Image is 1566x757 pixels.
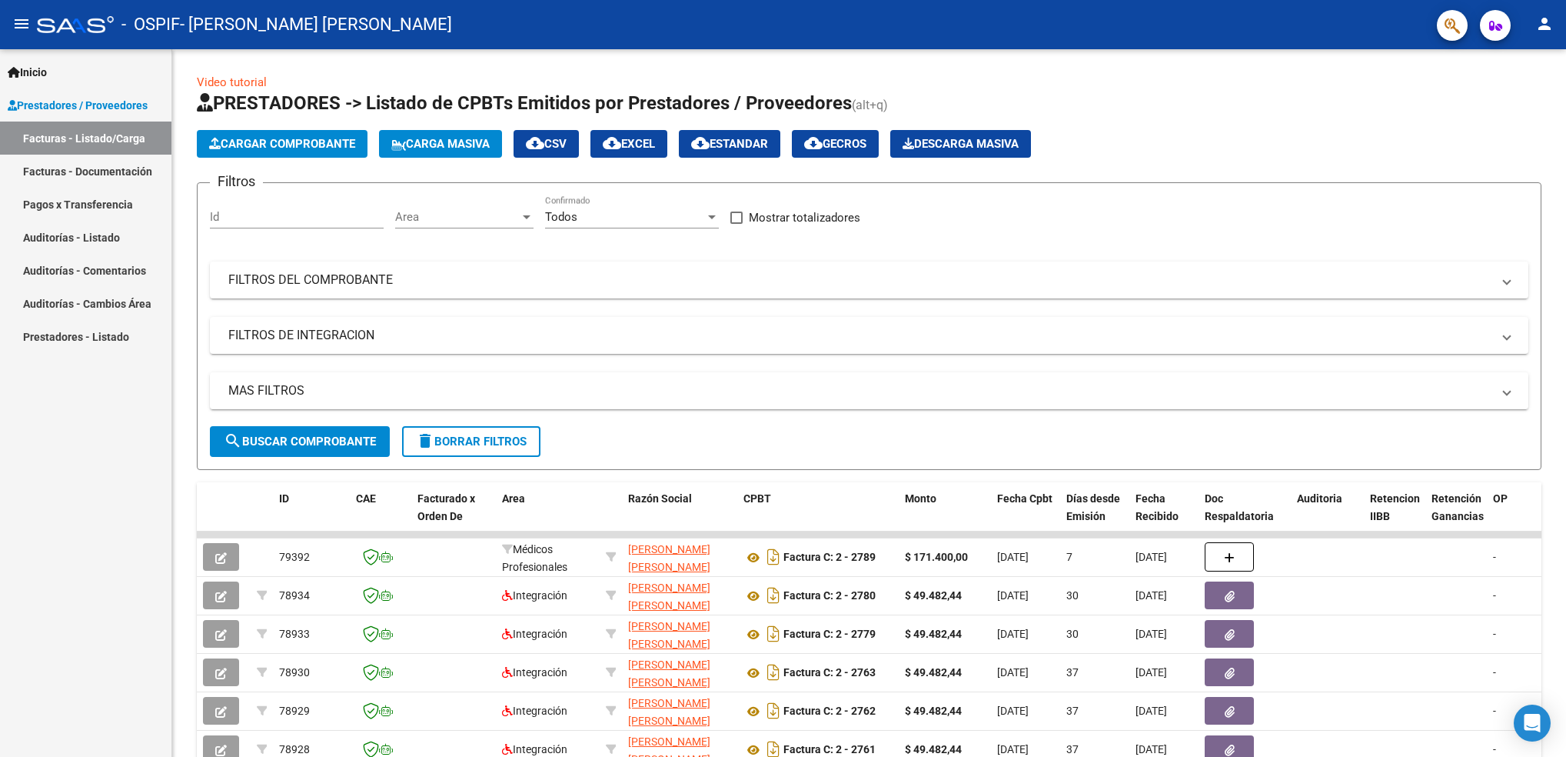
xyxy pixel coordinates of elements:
[997,628,1029,640] span: [DATE]
[628,697,710,727] span: [PERSON_NAME] [PERSON_NAME]
[890,130,1031,158] app-download-masive: Descarga masiva de comprobantes (adjuntos)
[350,482,411,550] datatable-header-cell: CAE
[792,130,879,158] button: Gecros
[905,705,962,717] strong: $ 49.482,44
[622,482,737,550] datatable-header-cell: Razón Social
[279,492,289,505] span: ID
[763,699,783,723] i: Descargar documento
[1199,482,1291,550] datatable-header-cell: Doc Respaldatoria
[991,482,1060,550] datatable-header-cell: Fecha Cpbt
[279,666,310,679] span: 78930
[628,618,731,650] div: 27314681016
[502,628,567,640] span: Integración
[997,666,1029,679] span: [DATE]
[1066,628,1079,640] span: 30
[395,210,520,224] span: Area
[997,743,1029,755] span: [DATE]
[209,137,355,151] span: Cargar Comprobante
[210,372,1528,409] mat-expansion-panel-header: MAS FILTROS
[402,426,540,457] button: Borrar Filtros
[783,590,876,602] strong: Factura C: 2 - 2780
[903,137,1019,151] span: Descarga Masiva
[1135,492,1179,522] span: Fecha Recibido
[417,492,475,522] span: Facturado x Orden De
[224,432,242,450] mat-icon: search
[804,134,823,152] mat-icon: cloud_download
[763,545,783,569] i: Descargar documento
[180,8,452,42] span: - [PERSON_NAME] [PERSON_NAME]
[1066,705,1079,717] span: 37
[1425,482,1487,550] datatable-header-cell: Retención Ganancias
[905,628,962,640] strong: $ 49.482,44
[905,743,962,755] strong: $ 49.482,44
[783,667,876,679] strong: Factura C: 2 - 2763
[502,743,567,755] span: Integración
[628,579,731,612] div: 27314681016
[997,492,1052,505] span: Fecha Cpbt
[783,552,876,564] strong: Factura C: 2 - 2789
[628,541,731,573] div: 27314681016
[905,551,968,563] strong: $ 171.400,00
[905,589,962,602] strong: $ 49.482,44
[603,137,655,151] span: EXCEL
[545,210,577,224] span: Todos
[1535,15,1554,33] mat-icon: person
[1135,589,1167,602] span: [DATE]
[783,744,876,756] strong: Factura C: 2 - 2761
[279,743,310,755] span: 78928
[743,492,771,505] span: CPBT
[1066,589,1079,602] span: 30
[628,620,710,650] span: [PERSON_NAME] [PERSON_NAME]
[603,134,621,152] mat-icon: cloud_download
[905,666,962,679] strong: $ 49.482,44
[890,130,1031,158] button: Descarga Masiva
[749,208,860,227] span: Mostrar totalizadores
[691,137,768,151] span: Estandar
[1493,666,1496,679] span: -
[228,327,1491,344] mat-panel-title: FILTROS DE INTEGRACION
[416,435,527,449] span: Borrar Filtros
[224,435,376,449] span: Buscar Comprobante
[416,432,434,450] mat-icon: delete
[502,492,525,505] span: Area
[628,659,710,689] span: [PERSON_NAME] [PERSON_NAME]
[197,92,852,114] span: PRESTADORES -> Listado de CPBTs Emitidos por Prestadores / Proveedores
[1487,482,1548,550] datatable-header-cell: OP
[1066,492,1120,522] span: Días desde Emisión
[391,137,490,151] span: Carga Masiva
[121,8,180,42] span: - OSPIF
[1205,492,1274,522] span: Doc Respaldatoria
[1370,492,1420,522] span: Retencion IIBB
[1135,551,1167,563] span: [DATE]
[356,492,376,505] span: CAE
[502,705,567,717] span: Integración
[228,382,1491,399] mat-panel-title: MAS FILTROS
[279,551,310,563] span: 79392
[1364,482,1425,550] datatable-header-cell: Retencion IIBB
[411,482,496,550] datatable-header-cell: Facturado x Orden De
[210,426,390,457] button: Buscar Comprobante
[526,137,567,151] span: CSV
[1135,666,1167,679] span: [DATE]
[197,130,367,158] button: Cargar Comprobante
[737,482,899,550] datatable-header-cell: CPBT
[628,582,710,612] span: [PERSON_NAME] [PERSON_NAME]
[1066,666,1079,679] span: 37
[1493,743,1496,755] span: -
[628,543,710,573] span: [PERSON_NAME] [PERSON_NAME]
[997,589,1029,602] span: [DATE]
[997,551,1029,563] span: [DATE]
[1135,628,1167,640] span: [DATE]
[1493,492,1508,505] span: OP
[379,130,502,158] button: Carga Masiva
[210,317,1528,354] mat-expansion-panel-header: FILTROS DE INTEGRACION
[197,75,267,89] a: Video tutorial
[1493,589,1496,602] span: -
[1135,743,1167,755] span: [DATE]
[502,666,567,679] span: Integración
[997,705,1029,717] span: [DATE]
[1066,743,1079,755] span: 37
[1129,482,1199,550] datatable-header-cell: Fecha Recibido
[763,583,783,608] i: Descargar documento
[1431,492,1484,522] span: Retención Ganancias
